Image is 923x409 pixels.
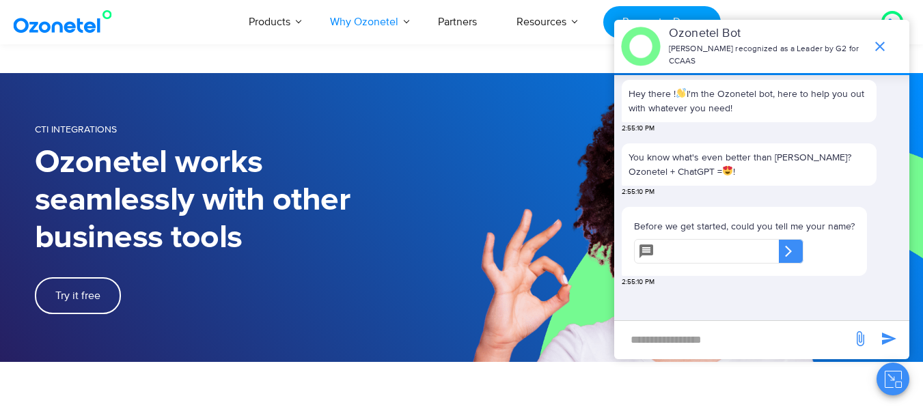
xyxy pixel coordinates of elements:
span: send message [875,325,903,352]
button: Close chat [877,363,909,395]
span: end chat or minimize [866,33,894,60]
span: 2:55:10 PM [622,277,655,287]
img: header [621,27,661,66]
span: send message [846,325,874,352]
span: 2:55:10 PM [622,124,655,134]
span: CTI Integrations [35,124,117,135]
p: Before we get started, could you tell me your name? [634,219,855,234]
span: 2:55:10 PM [622,187,655,197]
div: new-msg-input [621,328,845,352]
a: Try it free [35,277,121,314]
img: 😍 [723,166,732,175]
p: Hey there ! I'm the Ozonetel bot, here to help you out with whatever you need! [629,87,870,115]
a: Request a Demo [603,6,720,38]
h1: Ozonetel works seamlessly with other business tools [35,144,462,257]
p: You know what's even better than [PERSON_NAME]? Ozonetel + ChatGPT = ! [629,150,870,179]
p: [PERSON_NAME] recognized as a Leader by G2 for CCAAS [669,43,865,68]
p: Ozonetel Bot [669,25,865,43]
img: 👋 [676,88,686,98]
span: Try it free [55,290,100,301]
